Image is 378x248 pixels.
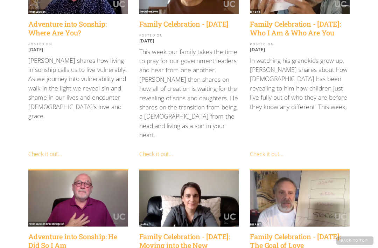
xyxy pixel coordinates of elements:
a: Family Celebration - [DATE]: Who I Am & Who Are You [250,20,350,37]
a: Family Celebration - [DATE] [139,20,239,28]
img: Adventure into Sonship: He Did So I Am [28,170,128,227]
p: [PERSON_NAME] shares how living in sonship calls us to live vulnerably. As we journey into vulner... [28,56,128,121]
a: Back to Top [336,236,373,245]
p: [DATE] [28,47,128,52]
img: Family Celebration - November 8 2020: Moving into the New [139,170,239,227]
p: [DATE] [139,38,239,43]
a: Check it out... [250,150,283,158]
div: POSTED ON [139,34,239,37]
a: Check it out... [139,150,173,158]
a: Check it out... [28,150,62,158]
p: This week our family takes the time to pray for our government leaders and hear from one another.... [139,47,239,140]
p: [DATE] [250,47,350,52]
img: Family Celebration - November 1 2020: The Goal of Love [250,170,350,227]
div: POSTED ON [250,43,350,46]
div: POSTED ON [28,43,128,46]
p: In watching his grandkids grow up, [PERSON_NAME] shares about how [DEMOGRAPHIC_DATA] has been rev... [250,56,350,111]
a: Adventure into Sonship: Where Are You? [28,20,128,37]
